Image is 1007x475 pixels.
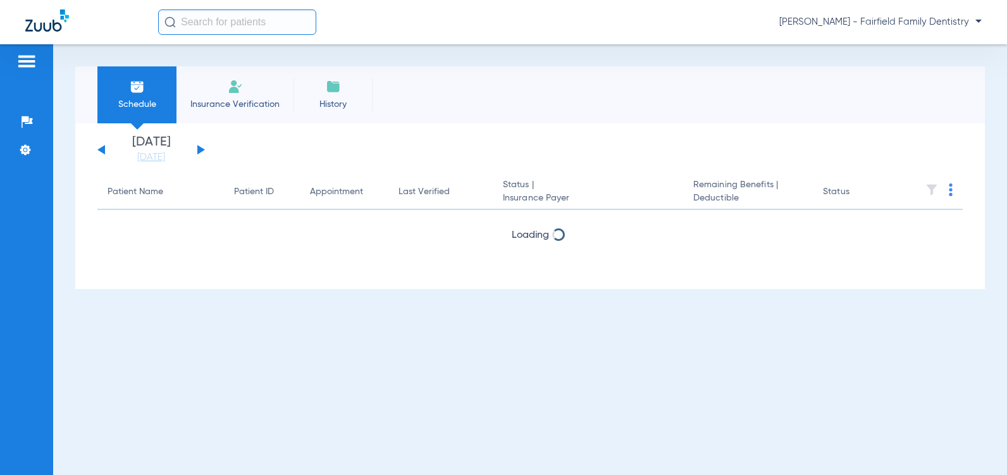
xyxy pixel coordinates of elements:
[813,175,898,210] th: Status
[693,192,803,205] span: Deductible
[398,185,483,199] div: Last Verified
[158,9,316,35] input: Search for patients
[113,151,189,164] a: [DATE]
[493,175,683,210] th: Status |
[683,175,813,210] th: Remaining Benefits |
[310,185,363,199] div: Appointment
[234,185,274,199] div: Patient ID
[130,79,145,94] img: Schedule
[108,185,163,199] div: Patient Name
[925,183,938,196] img: filter.svg
[303,98,363,111] span: History
[25,9,69,32] img: Zuub Logo
[310,185,378,199] div: Appointment
[779,16,982,28] span: [PERSON_NAME] - Fairfield Family Dentistry
[16,54,37,69] img: hamburger-icon
[107,98,167,111] span: Schedule
[949,183,953,196] img: group-dot-blue.svg
[113,136,189,164] li: [DATE]
[186,98,284,111] span: Insurance Verification
[108,185,214,199] div: Patient Name
[512,230,549,240] span: Loading
[234,185,290,199] div: Patient ID
[398,185,450,199] div: Last Verified
[228,79,243,94] img: Manual Insurance Verification
[503,192,673,205] span: Insurance Payer
[164,16,176,28] img: Search Icon
[326,79,341,94] img: History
